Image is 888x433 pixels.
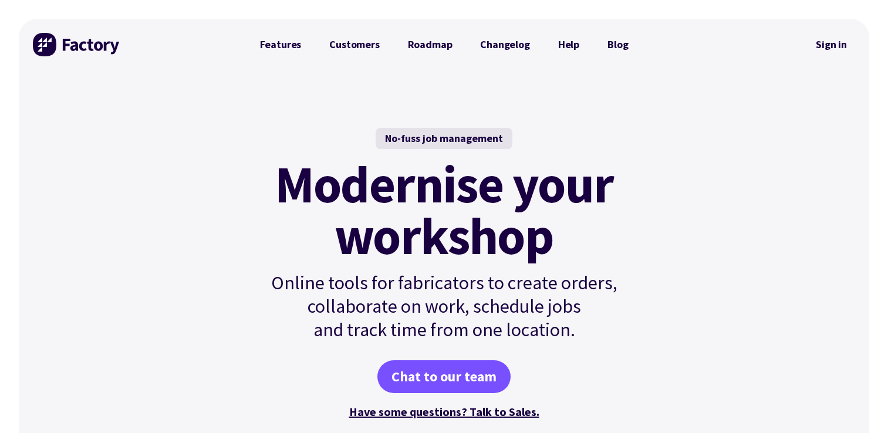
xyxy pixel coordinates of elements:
a: Roadmap [394,33,467,56]
a: Have some questions? Talk to Sales. [349,404,539,419]
div: No-fuss job management [376,128,512,149]
a: Chat to our team [377,360,511,393]
a: Blog [593,33,642,56]
nav: Secondary Navigation [808,31,855,58]
img: Factory [33,33,121,56]
a: Changelog [466,33,543,56]
a: Help [544,33,593,56]
p: Online tools for fabricators to create orders, collaborate on work, schedule jobs and track time ... [246,271,643,341]
mark: Modernise your workshop [275,158,613,262]
a: Features [246,33,316,56]
a: Customers [315,33,393,56]
a: Sign in [808,31,855,58]
nav: Primary Navigation [246,33,643,56]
